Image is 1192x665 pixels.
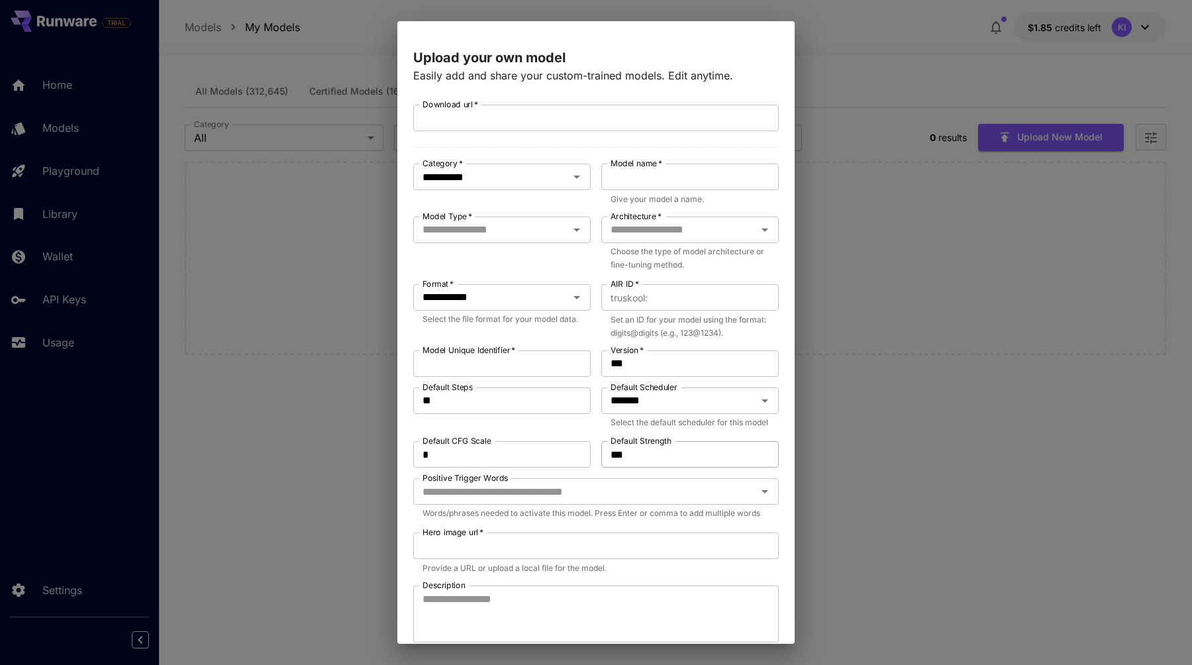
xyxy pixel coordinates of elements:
button: Open [756,482,774,501]
label: Category [422,158,463,169]
button: Open [568,168,586,186]
label: Model Unique Identifier [422,344,515,356]
label: Default Steps [422,382,473,393]
label: Default Strength [611,435,671,446]
p: Easily add and share your custom-trained models. Edit anytime. [413,68,779,83]
button: Open [568,288,586,307]
p: Upload your own model [413,48,779,68]
p: Choose the type of model architecture or fine-tuning method. [611,245,770,272]
p: Words/phrases needed to activate this model. Press Enter or comma to add multiple words [422,507,770,520]
label: Download url [422,99,478,110]
p: Select the default scheduler for this model [611,416,770,429]
label: Positive Trigger Words [422,472,508,484]
button: Open [756,391,774,410]
p: Select the file format for your model data. [422,313,581,326]
label: Default CFG Scale [422,435,491,446]
label: Version [611,344,644,356]
label: Architecture [611,211,662,222]
span: truskool : [611,290,648,305]
label: Hero image url [422,527,483,538]
label: Default Scheduler [611,382,677,393]
p: Provide a URL or upload a local file for the model. [422,562,770,575]
button: Open [756,221,774,239]
label: Model name [611,158,662,169]
label: Format [422,278,454,289]
button: Open [568,221,586,239]
label: AIR ID [611,278,639,289]
p: Give your model a name. [611,193,770,206]
p: Set an ID for your model using the format: digits@digits (e.g., 123@1234). [611,313,770,340]
label: Model Type [422,211,472,222]
label: Description [422,580,466,591]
